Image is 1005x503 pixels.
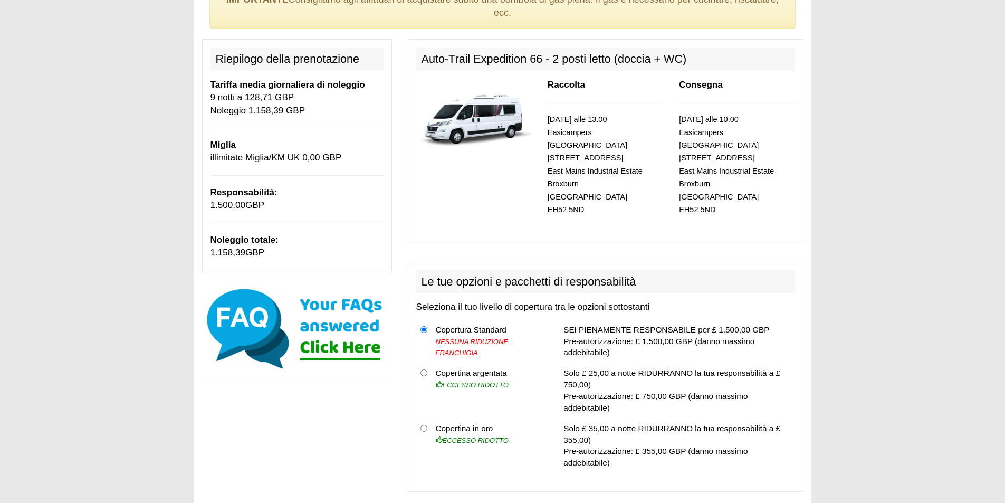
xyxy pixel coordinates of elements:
[436,338,508,357] font: NESSUNA RIDUZIONE FRANCHIGIA
[416,79,532,153] img: 339.jpg
[679,179,710,188] font: Broxburn
[436,325,506,334] font: Copertura Standard
[210,153,342,163] font: illimitate Miglia/KM UK 0,00 GBP
[548,193,627,201] font: [GEOGRAPHIC_DATA]
[443,436,509,444] font: ECCESSO RIDOTTO
[210,248,246,258] font: 1.158,39
[563,424,780,444] font: Solo £ 35,00 a notte RIDURRANNO la tua responsabilità a £ 355,00)
[210,106,305,116] font: Noleggio 1.158,39 GBP
[679,128,759,149] font: Easicampers [GEOGRAPHIC_DATA]
[210,92,294,102] font: 9 notti a 128,71 GBP
[210,140,236,150] font: Miglia
[563,368,780,389] font: Solo £ 25,00 a notte RIDURRANNO la tua responsabilità a £ 750,00)
[210,200,246,210] font: 1.500,00
[443,381,509,389] font: ECCESSO RIDOTTO
[563,337,754,357] font: Pre-autorizzazione: £ 1.500,00 GBP (danno massimo addebitabile)
[679,80,723,90] font: Consegna
[679,115,739,124] font: [DATE] alle 10.00
[548,154,624,162] font: [STREET_ADDRESS]
[416,302,650,312] font: Seleziona il tuo livello di copertura tra le opzioni sottostanti
[422,52,687,65] font: Auto-Trail Expedition 66 - 2 posti letto (doccia + WC)
[436,368,507,377] font: Copertina argentata
[245,248,264,258] font: GBP
[679,154,755,162] font: [STREET_ADDRESS]
[245,200,264,210] font: GBP
[563,392,748,412] font: Pre-autorizzazione: £ 750,00 GBP (danno massimo addebitabile)
[548,115,607,124] font: [DATE] alle 13.00
[210,187,277,197] font: Responsabilità:
[216,52,360,65] font: Riepilogo della prenotazione
[548,167,643,175] font: East Mains Industrial Estate
[563,325,769,334] font: SEI PIENAMENTE RESPONSABILE per £ 1.500,00 GBP
[202,287,392,371] img: Clicca qui per le nostre FAQ più comuni
[548,179,579,188] font: Broxburn
[436,424,493,433] font: Copertina in oro
[548,80,585,90] font: Raccolta
[548,205,584,214] font: EH52 5ND
[210,80,365,90] font: Tariffa media giornaliera di noleggio
[422,275,636,288] font: Le tue opzioni e pacchetti di responsabilità
[563,447,748,467] font: Pre-autorizzazione: £ 355,00 GBP (danno massimo addebitabile)
[679,167,774,175] font: East Mains Industrial Estate
[210,235,279,245] font: Noleggio totale:
[679,205,715,214] font: EH52 5ND
[679,193,759,201] font: [GEOGRAPHIC_DATA]
[548,128,627,149] font: Easicampers [GEOGRAPHIC_DATA]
